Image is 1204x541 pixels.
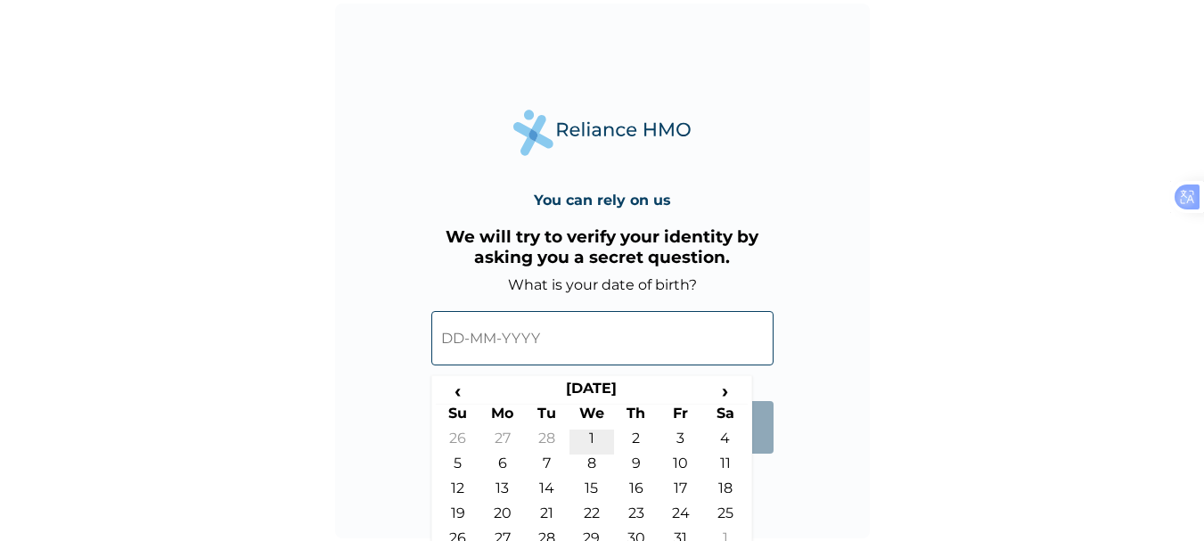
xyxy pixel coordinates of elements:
[436,504,480,529] td: 19
[569,480,614,504] td: 15
[480,405,525,430] th: Mo
[659,480,703,504] td: 17
[614,455,659,480] td: 9
[703,430,748,455] td: 4
[436,430,480,455] td: 26
[614,504,659,529] td: 23
[659,504,703,529] td: 24
[569,455,614,480] td: 8
[703,405,748,430] th: Sa
[525,504,569,529] td: 21
[480,455,525,480] td: 6
[436,455,480,480] td: 5
[569,504,614,529] td: 22
[659,455,703,480] td: 10
[480,504,525,529] td: 20
[508,276,697,293] label: What is your date of birth?
[431,226,774,267] h3: We will try to verify your identity by asking you a secret question.
[525,455,569,480] td: 7
[703,504,748,529] td: 25
[703,480,748,504] td: 18
[436,480,480,504] td: 12
[659,430,703,455] td: 3
[614,430,659,455] td: 2
[480,430,525,455] td: 27
[525,480,569,504] td: 14
[703,455,748,480] td: 11
[513,110,692,155] img: Reliance Health's Logo
[525,430,569,455] td: 28
[480,380,703,405] th: [DATE]
[569,405,614,430] th: We
[480,480,525,504] td: 13
[436,380,480,402] span: ‹
[659,405,703,430] th: Fr
[431,311,774,365] input: DD-MM-YYYY
[569,430,614,455] td: 1
[614,405,659,430] th: Th
[614,480,659,504] td: 16
[703,380,748,402] span: ›
[525,405,569,430] th: Tu
[436,405,480,430] th: Su
[534,192,671,209] h4: You can rely on us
